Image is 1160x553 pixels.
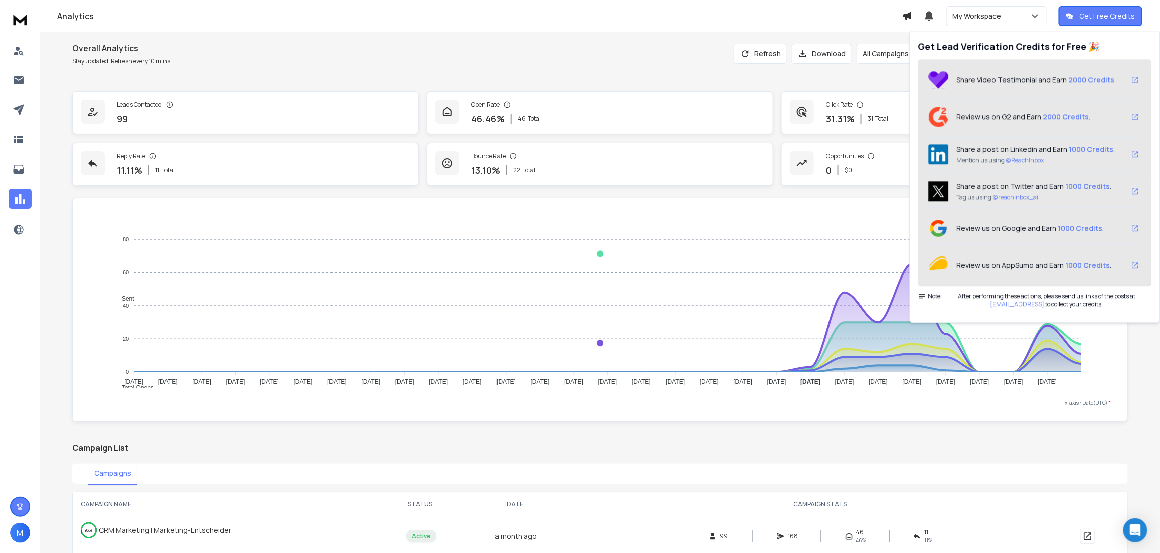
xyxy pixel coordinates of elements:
[957,193,1112,201] p: Tag us using
[1004,379,1023,386] tspan: [DATE]
[57,10,902,22] h1: Analytics
[155,166,159,174] span: 11
[918,292,942,300] span: Note:
[122,336,128,342] tspan: 20
[85,525,93,535] p: 93 %
[1006,156,1044,164] span: @ReachInbox
[957,223,1104,233] p: Review us on Google and Earn .
[826,112,855,126] p: 31.31 %
[826,101,853,109] p: Click Rate
[856,536,867,544] span: 46 %
[826,152,864,160] p: Opportunities
[957,75,1116,85] p: Share Video Testimonial and Earn .
[918,39,1152,53] h2: Get Lead Verification Credits for Free 🎉
[957,260,1112,270] p: Review us on AppSumo and Earn .
[922,100,1148,133] a: Review us on G2 and Earn 2000 Credits.
[395,379,414,386] tspan: [DATE]
[72,42,172,54] h1: Overall Analytics
[293,379,312,386] tspan: [DATE]
[922,249,1148,282] a: Review us on AppSumo and Earn 1000 Credits.
[856,528,864,536] span: 46
[72,91,419,134] a: Leads Contacted99
[513,166,520,174] span: 22
[1059,6,1142,26] button: Get Free Credits
[122,236,128,242] tspan: 80
[632,379,651,386] tspan: [DATE]
[158,379,177,386] tspan: [DATE]
[10,523,30,543] button: M
[1043,112,1089,121] span: 2000 Credits
[226,379,245,386] tspan: [DATE]
[72,143,419,186] a: Reply Rate11.11%11Total
[812,49,846,59] p: Download
[924,528,928,536] span: 11
[1123,518,1147,542] div: Open Intercom Messenger
[89,399,1111,407] p: x-axis : Date(UTC)
[462,379,481,386] tspan: [DATE]
[427,143,773,186] a: Bounce Rate13.10%22Total
[122,303,128,309] tspan: 40
[114,384,154,391] span: Total Opens
[72,442,1128,454] h2: Campaign List
[471,163,500,177] p: 13.10 %
[161,166,175,174] span: Total
[427,91,773,134] a: Open Rate46.46%46Total
[88,462,137,485] button: Campaigns
[518,115,526,123] span: 46
[1058,223,1103,233] span: 1000 Credits
[73,516,233,544] td: CRM Marketing | Marketing-Entscheider | Shopware
[496,379,516,386] tspan: [DATE]
[564,379,583,386] tspan: [DATE]
[117,101,162,109] p: Leads Contacted
[767,379,786,386] tspan: [DATE]
[781,91,1128,134] a: Click Rate31.31%31Total
[522,166,535,174] span: Total
[863,49,913,59] p: All Campaigns
[327,379,347,386] tspan: [DATE]
[922,175,1148,208] a: Share a post on Twitter and Earn 1000 Credits.Tag us using @reachinbox_ai
[10,10,30,29] img: logo
[471,112,505,126] p: 46.46 %
[192,379,211,386] tspan: [DATE]
[462,492,568,516] th: DATE
[922,212,1148,245] a: Review us on Google and Earn 1000 Credits.
[936,379,955,386] tspan: [DATE]
[471,101,500,109] p: Open Rate
[1066,260,1110,270] span: 1000 Credits
[114,295,134,302] span: Sent
[73,492,378,516] th: CAMPAIGN NAME
[875,115,888,123] span: Total
[568,492,1072,516] th: CAMPAIGN STATS
[835,379,854,386] tspan: [DATE]
[970,379,989,386] tspan: [DATE]
[72,57,172,65] p: Stay updated! Refresh every 10 mins.
[826,163,832,177] p: 0
[902,379,921,386] tspan: [DATE]
[720,532,730,540] span: 99
[124,379,143,386] tspan: [DATE]
[666,379,685,386] tspan: [DATE]
[922,137,1148,171] a: Share a post on Linkedin and Earn 1000 Credits.Mention us using @ReachInbox
[361,379,380,386] tspan: [DATE]
[117,152,145,160] p: Reply Rate
[260,379,279,386] tspan: [DATE]
[868,115,873,123] span: 31
[117,163,142,177] p: 11.11 %
[957,181,1112,191] p: Share a post on Twitter and Earn .
[924,536,932,544] span: 11 %
[1080,11,1135,21] p: Get Free Credits
[530,379,549,386] tspan: [DATE]
[1069,144,1114,154] span: 1000 Credits
[733,379,752,386] tspan: [DATE]
[942,292,1152,308] p: After performing these actions, please send us links of the posts at to collect your credits .
[781,143,1128,186] a: Opportunities0$0
[791,44,852,64] button: Download
[429,379,448,386] tspan: [DATE]
[957,156,1115,164] p: Mention us using
[528,115,541,123] span: Total
[117,112,128,126] p: 99
[957,112,1091,122] p: Review us on G2 and Earn .
[845,166,852,174] p: $ 0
